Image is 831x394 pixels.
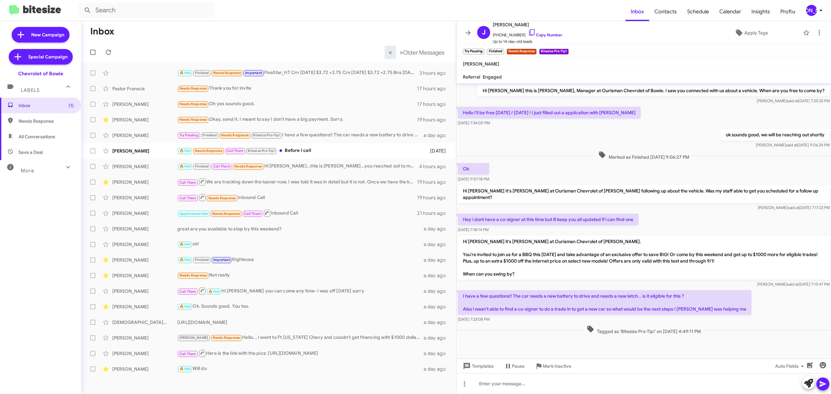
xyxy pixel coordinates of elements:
span: Templates [462,360,494,372]
span: Calendar [714,2,746,21]
p: Hey i dont have a co-signer at this time but ill keep you all updated if i can find one [458,214,639,225]
span: Finished [203,133,217,137]
span: More [21,168,34,174]
small: Bitesize Pro-Tip! [539,49,568,55]
div: a day ago [423,241,451,248]
button: Previous [385,46,396,59]
span: Needs Response [180,117,207,122]
div: a day ago [423,319,451,326]
div: 17 hours ago [417,85,451,92]
span: [PERSON_NAME] [463,61,499,67]
span: Apply Tags [744,27,768,39]
span: Inbox [19,102,74,109]
span: Needs Response [213,71,241,75]
div: a day ago [423,335,451,341]
span: Finished [195,164,209,168]
span: (1) [68,102,74,109]
span: All Conversations [19,133,55,140]
p: Ok [458,163,489,175]
button: Apply Tags [702,27,800,39]
span: Older Messages [403,49,444,56]
span: Needs Response [180,273,207,277]
a: Special Campaign [9,49,73,65]
div: Will do [177,365,423,373]
span: Needs Response [180,86,207,91]
div: Okay, send it. I meant to say I don't have a big payment. Sorry. [177,116,417,123]
span: Finished [195,258,209,262]
div: [PERSON_NAME] [112,241,177,248]
span: [DATE] 7:23:08 PM [458,317,490,322]
small: Needs Response [507,49,537,55]
div: [PERSON_NAME] [112,272,177,279]
div: [DATE] [423,148,451,154]
div: Oh yes sounds good. [177,100,417,108]
span: [DATE] 9:57:18 PM [458,177,489,181]
span: 🔥 Hot [180,164,191,168]
span: [PERSON_NAME] [DATE] 7:15:47 PM [757,282,830,287]
div: [URL][DOMAIN_NAME] [177,319,423,326]
div: 19 hours ago [417,179,451,185]
span: Needs Response [234,164,262,168]
div: [DEMOGRAPHIC_DATA][PERSON_NAME] [112,319,177,326]
span: Needs Response [213,336,240,340]
a: New Campaign [12,27,69,43]
span: Call Them [180,196,196,200]
span: Save a Deal [19,149,43,155]
span: Bitesize Pro-Tip! [253,133,280,137]
div: [PERSON_NAME] [112,210,177,216]
span: Needs Response [19,118,74,124]
div: great are you available to stop by this weekend? [177,226,423,232]
div: 19 hours ago [417,117,451,123]
p: Hi [PERSON_NAME] It's [PERSON_NAME] at Ourisman Chevrolet of [PERSON_NAME] following up about the... [458,185,830,203]
div: a day ago [423,303,451,310]
span: Special Campaign [28,54,68,60]
span: Engaged [483,74,502,80]
span: Marked as Finished [DATE] 9:06:27 PM [596,151,692,160]
div: [PERSON_NAME] [112,303,177,310]
span: Call Them [180,352,196,356]
span: [PERSON_NAME] [493,21,562,29]
span: [DATE] 7:18:14 PM [458,227,489,232]
p: Hello I'll be free [DATE] / [DATE] ! I just filled out a application with [PERSON_NAME] [458,107,641,118]
span: Tagged as 'Bitesize Pro-Tip!' on [DATE] 4:49:11 PM [584,325,703,335]
span: Needs Response [208,196,236,200]
small: Finished [487,49,504,55]
div: Hi [PERSON_NAME]...this is [PERSON_NAME]...you reached out to me a few months ago about buying my... [177,163,419,170]
span: 🔥 Hot [180,367,191,371]
div: [PERSON_NAME] [806,5,817,16]
span: Bitesize Pro-Tip! [248,149,275,153]
div: Inbound Call [177,193,417,202]
div: 19 hours ago [417,194,451,201]
span: Call Them [244,212,261,216]
div: Hello... I went to Ft [US_STATE] Chevy and couldn't get financing with $1000 dollars down [177,334,423,341]
button: Auto Fields [770,360,812,372]
span: [PERSON_NAME] [180,336,208,340]
span: Important [245,71,262,75]
span: 🔥 Hot [180,149,191,153]
span: Needs Response [180,102,207,106]
div: a day ago [423,226,451,232]
div: a day ago [423,366,451,372]
a: Insights [746,2,775,21]
div: [PERSON_NAME] [112,288,177,294]
span: Needs Response [221,133,249,137]
span: Call Them [227,149,243,153]
span: said at [788,205,799,210]
div: [PERSON_NAME] [112,132,177,139]
a: Copy Number [528,32,562,37]
div: [PERSON_NAME] [112,194,177,201]
span: Profile [775,2,800,21]
span: Up to 14-day-old leads [493,38,562,45]
button: Mark Inactive [530,360,577,372]
span: 🔥 Hot [180,258,191,262]
span: Labels [21,87,40,93]
div: [PERSON_NAME] [112,350,177,357]
span: « [389,48,392,56]
span: Call Them [213,164,230,168]
a: Inbox [626,2,649,21]
div: 3 hours ago [419,70,451,76]
span: 🔥 Hot [180,71,191,75]
div: [PERSON_NAME] [112,366,177,372]
div: We are tracking down the loaner now, I was told it was in detail but it is not. Once we have the ... [177,178,417,186]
